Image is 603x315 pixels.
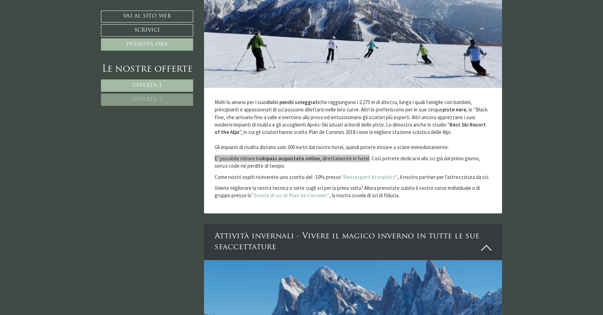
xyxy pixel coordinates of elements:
[132,83,162,88] span: Offerta 1
[101,11,193,22] a: Vai al sito web
[215,184,492,199] p: Volete migliorare la vostra tecnica o siete sugli sci per la prima volta? Allora prenotate subito...
[102,122,267,127] small: 16:59
[132,97,162,102] span: Offerta 2
[99,40,272,128] div: Buongiorno, vi ringrazio per la gentile e veloce risposta. Chiedo gentilmente qualche chiarimento...
[215,155,492,170] p: E’ possibile ritirare lo , direttamente in hotel. Così potrete dedicarvi allo sci già dal primo g...
[101,24,193,37] a: Scrivici
[251,192,329,199] a: "Scuola di sci di Plan de Corones"
[101,38,193,51] a: Prenota ora
[215,173,492,181] p: Come nostri ospiti riceverete uno sconto del -10% presso , il nostro partner per l'attrezzatura d...
[11,20,93,25] div: Montis – Active Nature Spa
[102,42,267,47] div: Lei
[443,106,466,113] strong: piste nere
[11,33,93,37] small: 16:48
[239,185,278,198] button: Invia
[215,98,492,151] p: Molti lo amano per i suoi che raggiungono i 2.275 m di altezza, lungo i quali famiglie con bambin...
[121,5,157,17] div: mercoledì
[215,121,486,135] strong: Best Ski Resort of the Alps
[260,155,320,162] a: skipass acquistato online
[204,224,502,260] div: Attività invernali - Vivere il magico inverno in tutte le sue sfaccettature
[5,19,97,39] div: Buon giorno, come possiamo aiutarla?
[267,99,319,105] strong: dolci pendii soleggiati
[101,63,193,76] div: Le nostre offerte
[341,174,398,180] a: "Rentasport Kronplatz"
